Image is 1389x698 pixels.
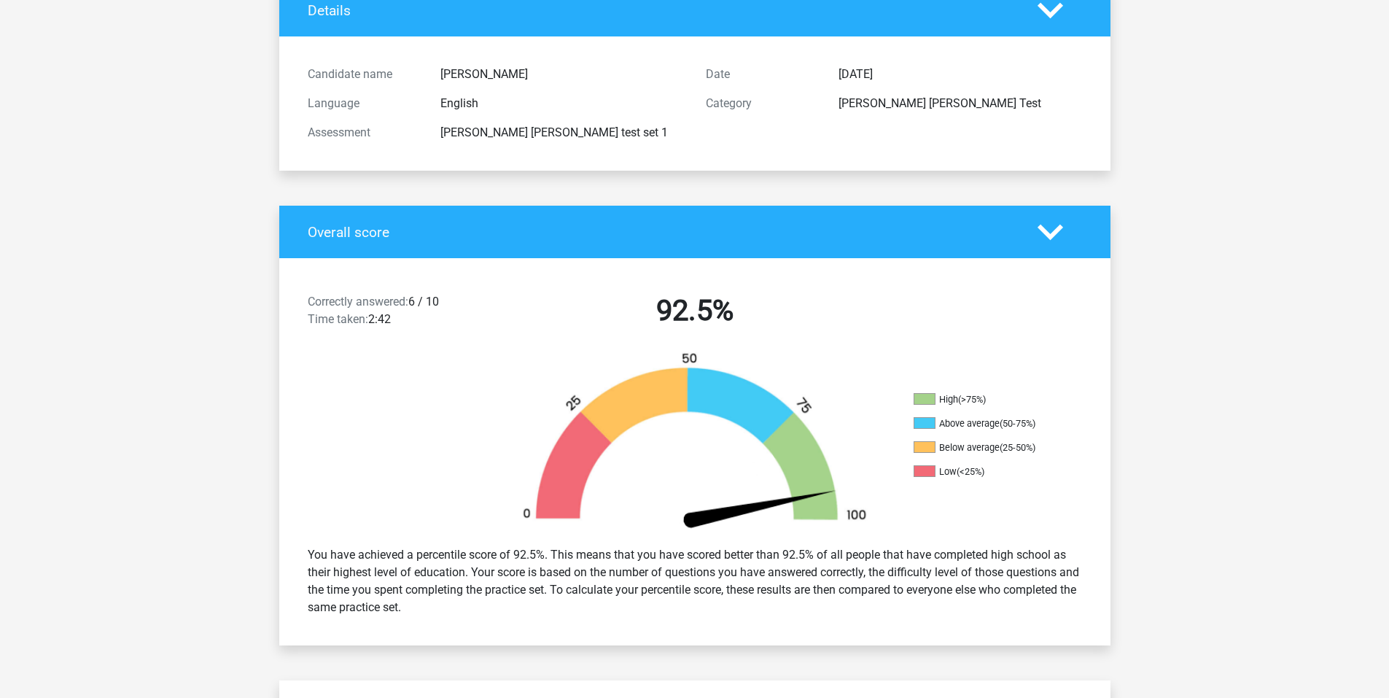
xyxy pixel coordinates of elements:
[429,95,695,112] div: English
[828,95,1093,112] div: [PERSON_NAME] [PERSON_NAME] Test
[297,124,429,141] div: Assessment
[958,394,986,405] div: (>75%)
[429,66,695,83] div: [PERSON_NAME]
[308,224,1016,241] h4: Overall score
[695,66,828,83] div: Date
[828,66,1093,83] div: [DATE]
[695,95,828,112] div: Category
[308,312,368,326] span: Time taken:
[498,352,892,535] img: 93.7c1f0b3fad9f.png
[507,293,883,328] h2: 92.5%
[957,466,984,477] div: (<25%)
[308,295,408,309] span: Correctly answered:
[914,441,1059,454] li: Below average
[429,124,695,141] div: [PERSON_NAME] [PERSON_NAME] test set 1
[297,540,1093,622] div: You have achieved a percentile score of 92.5%. This means that you have scored better than 92.5% ...
[914,417,1059,430] li: Above average
[297,95,429,112] div: Language
[297,66,429,83] div: Candidate name
[914,393,1059,406] li: High
[308,2,1016,19] h4: Details
[1000,418,1035,429] div: (50-75%)
[297,293,496,334] div: 6 / 10 2:42
[1000,442,1035,453] div: (25-50%)
[914,465,1059,478] li: Low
